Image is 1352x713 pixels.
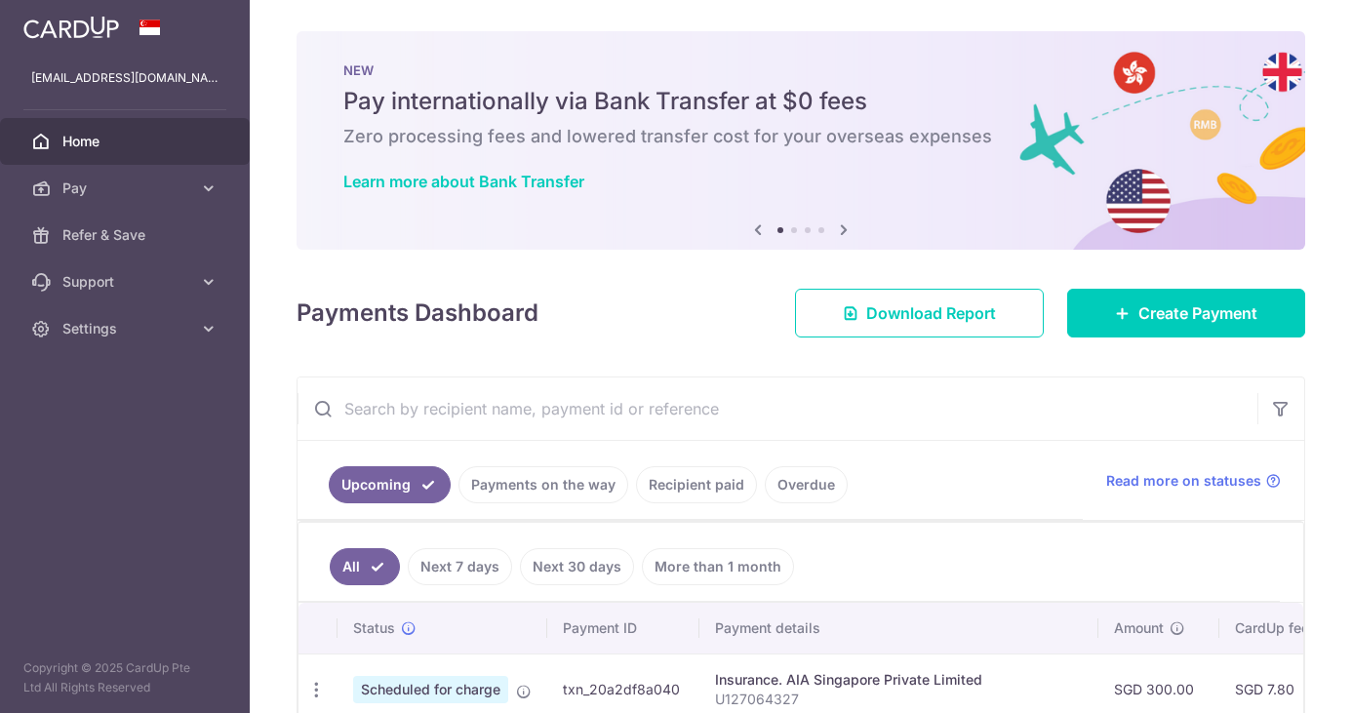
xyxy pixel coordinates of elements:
[23,16,119,39] img: CardUp
[547,603,699,654] th: Payment ID
[1106,471,1281,491] a: Read more on statuses
[765,466,848,503] a: Overdue
[866,301,996,325] span: Download Report
[62,225,191,245] span: Refer & Save
[408,548,512,585] a: Next 7 days
[699,603,1098,654] th: Payment details
[520,548,634,585] a: Next 30 days
[297,296,538,331] h4: Payments Dashboard
[62,178,191,198] span: Pay
[343,125,1258,148] h6: Zero processing fees and lowered transfer cost for your overseas expenses
[343,172,584,191] a: Learn more about Bank Transfer
[1106,471,1261,491] span: Read more on statuses
[1114,618,1164,638] span: Amount
[62,132,191,151] span: Home
[62,319,191,338] span: Settings
[343,62,1258,78] p: NEW
[715,670,1083,690] div: Insurance. AIA Singapore Private Limited
[353,618,395,638] span: Status
[1138,301,1257,325] span: Create Payment
[62,272,191,292] span: Support
[1067,289,1305,337] a: Create Payment
[298,377,1257,440] input: Search by recipient name, payment id or reference
[297,31,1305,250] img: Bank transfer banner
[636,466,757,503] a: Recipient paid
[715,690,1083,709] p: U127064327
[329,466,451,503] a: Upcoming
[1235,618,1309,638] span: CardUp fee
[343,86,1258,117] h5: Pay internationally via Bank Transfer at $0 fees
[642,548,794,585] a: More than 1 month
[795,289,1044,337] a: Download Report
[353,676,508,703] span: Scheduled for charge
[330,548,400,585] a: All
[31,68,219,88] p: [EMAIL_ADDRESS][DOMAIN_NAME]
[458,466,628,503] a: Payments on the way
